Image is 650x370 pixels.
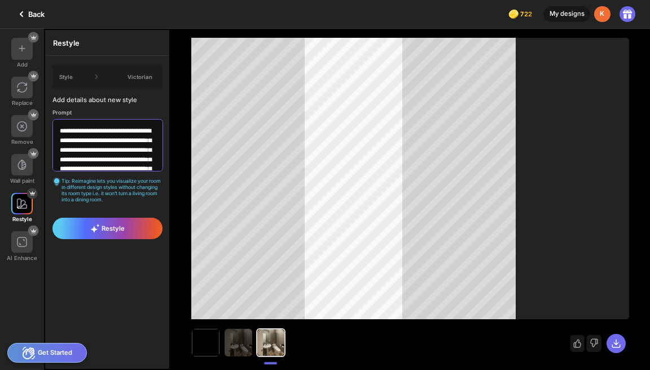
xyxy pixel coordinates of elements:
[52,178,61,186] img: textarea-hint-icon.svg
[7,343,87,363] div: Get Started
[52,96,163,104] div: Add details about new style
[52,109,163,116] div: Prompt
[12,216,32,222] div: Restyle
[17,61,28,68] div: Add
[52,178,163,202] div: Tip: Reimagine lets you visualize your room in different design styles without changing its room ...
[10,178,34,184] div: Wall paint
[90,224,125,233] span: Restyle
[11,139,33,145] div: Remove
[7,255,37,261] div: AI Enhance
[594,6,611,23] div: K
[124,74,156,80] div: Victorian
[15,7,45,21] div: Back
[520,11,534,18] span: 722
[46,30,169,56] div: Restyle
[59,74,73,80] div: Style
[12,100,33,106] div: Replace
[543,6,590,23] div: My designs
